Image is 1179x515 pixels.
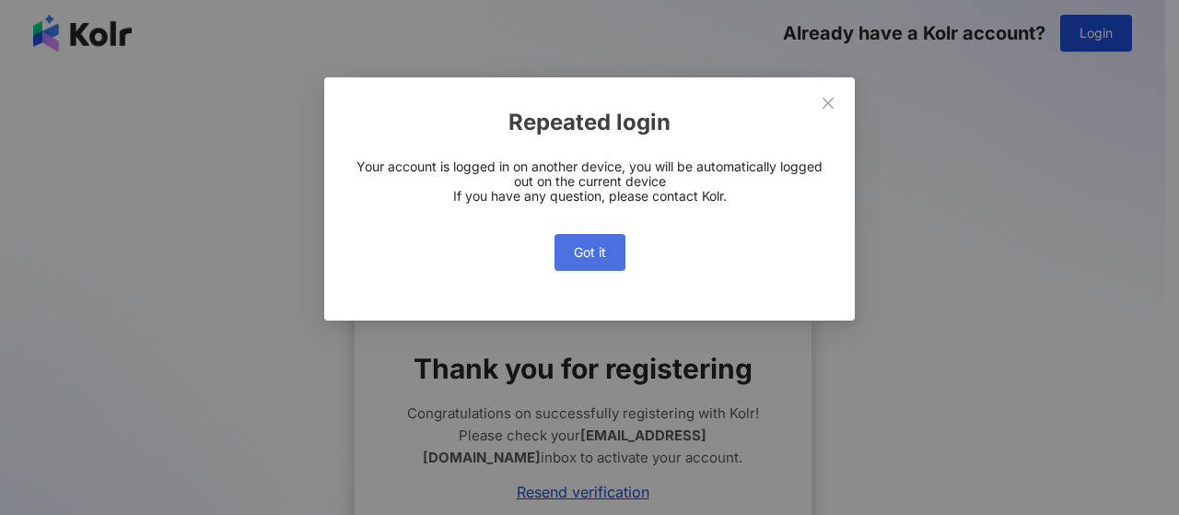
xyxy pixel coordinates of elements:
button: Got it [554,234,625,271]
span: close [821,96,835,111]
span: Got it [574,245,606,260]
button: Close [810,85,846,122]
span: Your account is logged in on another device, you will be automatically logged out on the current ... [354,159,825,204]
div: Repeated login [354,107,825,138]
